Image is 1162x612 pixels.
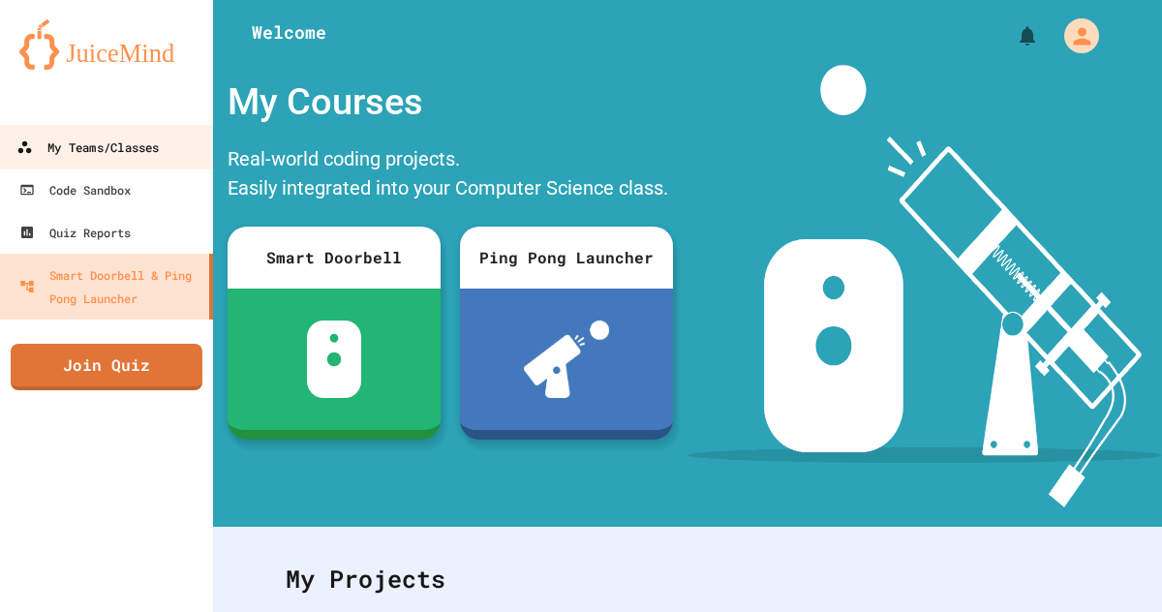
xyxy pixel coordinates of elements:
div: My Teams/Classes [16,136,159,160]
div: My Notifications [980,19,1044,52]
img: sdb-white.svg [307,321,362,398]
div: Ping Pong Launcher [460,227,673,289]
a: Join Quiz [11,344,202,390]
div: Real-world coding projects. Easily integrated into your Computer Science class. [218,139,683,212]
div: Quiz Reports [19,221,131,244]
div: Smart Doorbell & Ping Pong Launcher [19,263,201,310]
div: Code Sandbox [19,178,131,201]
img: banner-image-my-projects.png [688,65,1162,507]
div: Smart Doorbell [228,227,441,289]
img: ppl-with-ball.png [524,321,610,398]
div: My Account [1044,14,1104,58]
img: logo-orange.svg [19,19,194,70]
div: My Courses [218,65,683,139]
